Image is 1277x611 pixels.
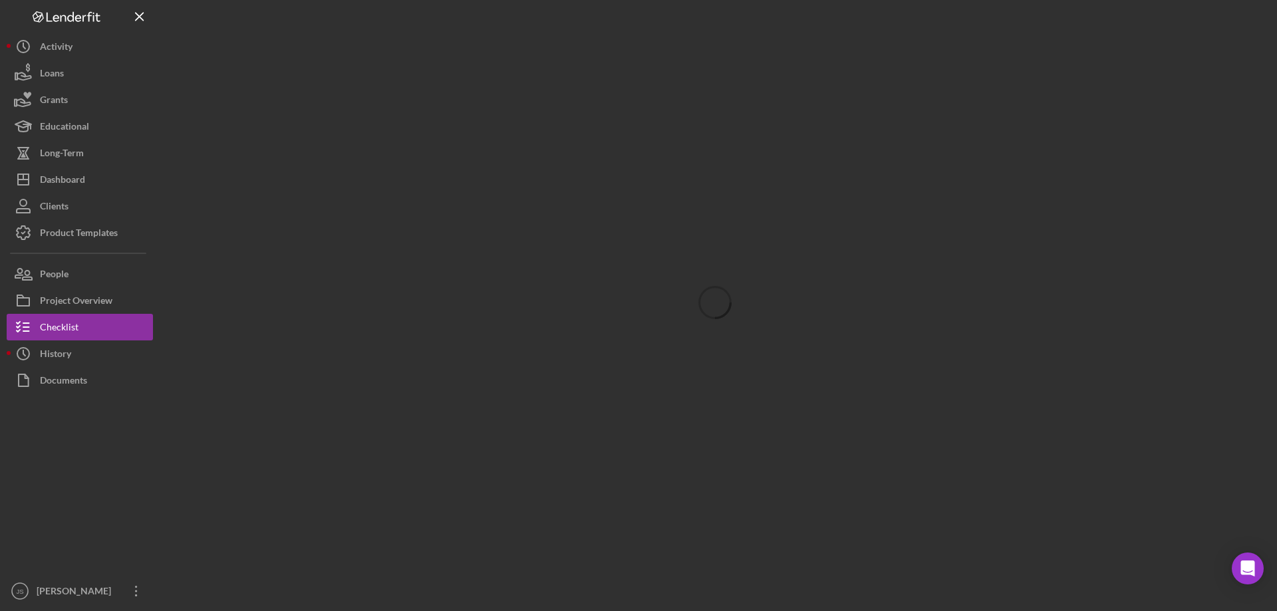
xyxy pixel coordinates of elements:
div: Documents [40,367,87,397]
button: Grants [7,86,153,113]
div: Educational [40,113,89,143]
button: Clients [7,193,153,219]
div: People [40,261,69,291]
div: Project Overview [40,287,112,317]
div: [PERSON_NAME] [33,578,120,608]
div: Dashboard [40,166,85,196]
div: Loans [40,60,64,90]
button: Long-Term [7,140,153,166]
button: Documents [7,367,153,394]
button: Educational [7,113,153,140]
div: Open Intercom Messenger [1232,552,1264,584]
div: Checklist [40,314,78,344]
button: JS[PERSON_NAME] [7,578,153,604]
button: History [7,340,153,367]
button: People [7,261,153,287]
button: Project Overview [7,287,153,314]
div: Long-Term [40,140,84,170]
div: History [40,340,71,370]
div: Clients [40,193,69,223]
button: Dashboard [7,166,153,193]
div: Activity [40,33,72,63]
button: Activity [7,33,153,60]
button: Checklist [7,314,153,340]
div: Product Templates [40,219,118,249]
div: Grants [40,86,68,116]
text: JS [16,588,23,595]
button: Loans [7,60,153,86]
button: Product Templates [7,219,153,246]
